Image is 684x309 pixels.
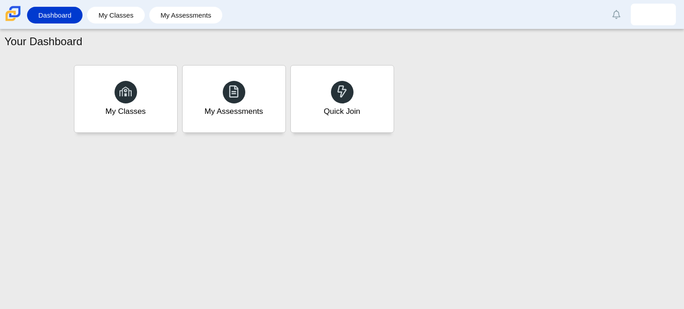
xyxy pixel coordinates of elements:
a: My Classes [92,7,140,23]
div: My Assessments [205,106,263,117]
a: Alerts [606,5,626,24]
a: Dashboard [32,7,78,23]
img: Carmen School of Science & Technology [4,4,23,23]
a: Carmen School of Science & Technology [4,17,23,24]
a: mario.alanis.Gay3OE [631,4,676,25]
h1: Your Dashboard [5,34,83,49]
img: mario.alanis.Gay3OE [646,7,661,22]
a: My Classes [74,65,178,133]
a: My Assessments [154,7,218,23]
a: My Assessments [182,65,286,133]
a: Quick Join [290,65,394,133]
div: Quick Join [324,106,360,117]
div: My Classes [106,106,146,117]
